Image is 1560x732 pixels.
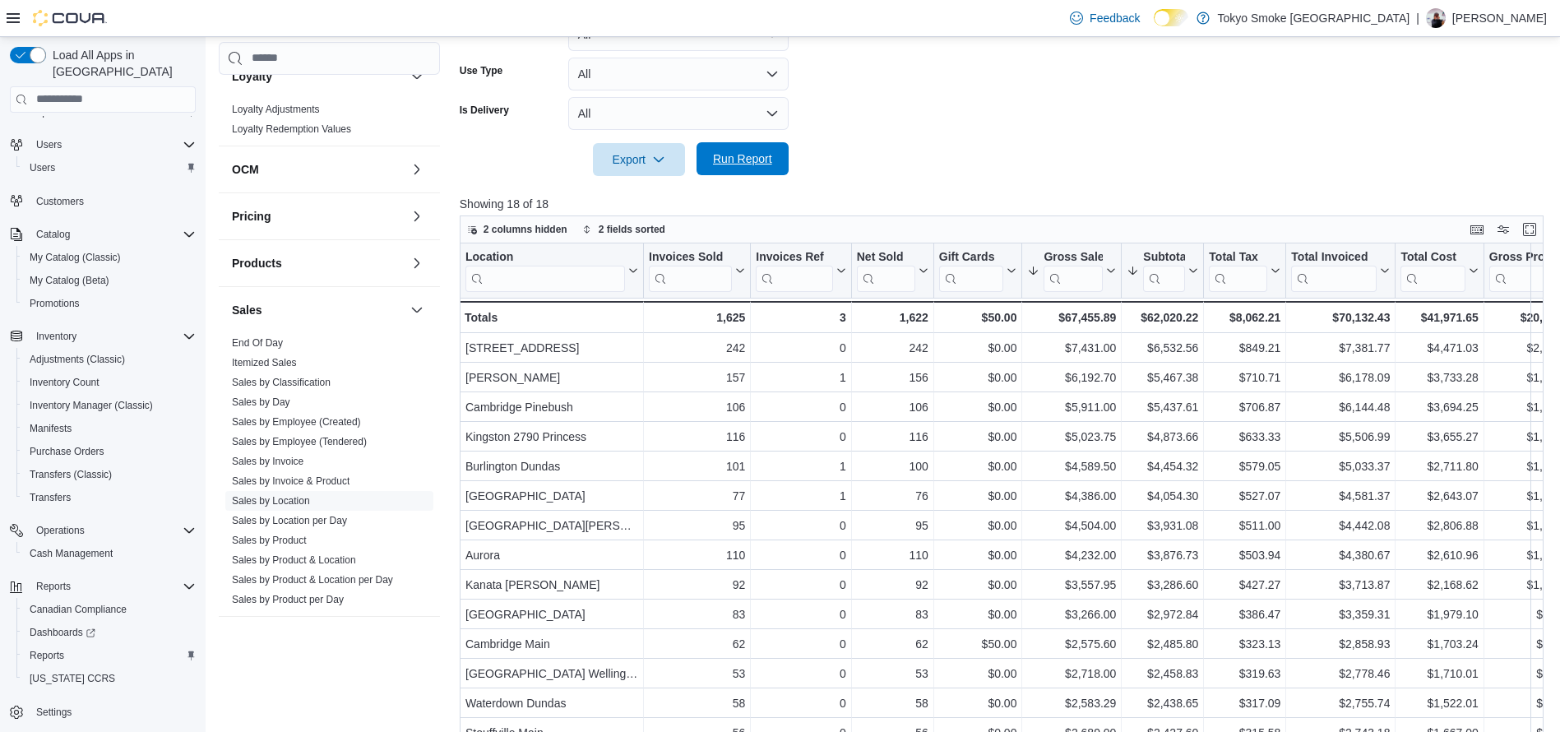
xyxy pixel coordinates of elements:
[857,308,928,327] div: 1,622
[1426,8,1446,28] div: Glenn Cook
[407,66,427,86] button: Loyalty
[30,422,72,435] span: Manifests
[232,301,262,317] h3: Sales
[713,151,772,167] span: Run Report
[3,325,202,348] button: Inventory
[1127,456,1198,476] div: $4,454.32
[599,223,665,236] span: 2 fields sorted
[232,493,310,507] span: Sales by Location
[23,544,196,563] span: Cash Management
[1209,249,1267,291] div: Total Tax
[939,249,1017,291] button: Gift Cards
[1143,249,1185,265] div: Subtotal
[16,667,202,690] button: [US_STATE] CCRS
[1400,456,1478,476] div: $2,711.80
[1520,220,1539,239] button: Enter fullscreen
[1209,427,1280,447] div: $633.33
[232,301,404,317] button: Sales
[232,254,404,271] button: Products
[649,368,745,387] div: 157
[1209,249,1280,291] button: Total Tax
[30,135,68,155] button: Users
[1027,486,1116,506] div: $4,386.00
[939,486,1017,506] div: $0.00
[23,248,196,267] span: My Catalog (Classic)
[16,598,202,621] button: Canadian Compliance
[939,545,1017,565] div: $0.00
[1400,397,1478,417] div: $3,694.25
[23,294,196,313] span: Promotions
[232,415,361,427] a: Sales by Employee (Created)
[16,644,202,667] button: Reports
[232,207,404,224] button: Pricing
[649,249,745,291] button: Invoices Sold
[16,246,202,269] button: My Catalog (Classic)
[939,397,1017,417] div: $0.00
[939,308,1017,327] div: $50.00
[30,702,78,722] a: Settings
[23,248,127,267] a: My Catalog (Classic)
[23,396,160,415] a: Inventory Manager (Classic)
[30,251,121,264] span: My Catalog (Classic)
[649,456,745,476] div: 101
[16,621,202,644] a: Dashboards
[30,225,196,244] span: Catalog
[1291,308,1390,327] div: $70,132.43
[30,491,71,504] span: Transfers
[1027,427,1116,447] div: $5,023.75
[232,475,349,486] a: Sales by Invoice & Product
[407,299,427,319] button: Sales
[1291,486,1390,506] div: $4,581.37
[30,192,90,211] a: Customers
[1209,545,1280,565] div: $503.94
[232,494,310,506] a: Sales by Location
[465,249,625,291] div: Location
[16,348,202,371] button: Adjustments (Classic)
[23,600,133,619] a: Canadian Compliance
[1209,397,1280,417] div: $706.87
[1400,368,1478,387] div: $3,733.28
[1291,516,1390,535] div: $4,442.08
[30,577,196,596] span: Reports
[465,397,638,417] div: Cambridge Pinebush
[465,545,638,565] div: Aurora
[1291,249,1377,265] div: Total Invoiced
[649,486,745,506] div: 77
[16,542,202,565] button: Cash Management
[857,486,928,506] div: 76
[232,160,259,177] h3: OCM
[1467,220,1487,239] button: Keyboard shortcuts
[1209,368,1280,387] div: $710.71
[1291,368,1390,387] div: $6,178.09
[465,516,638,535] div: [GEOGRAPHIC_DATA][PERSON_NAME]
[16,394,202,417] button: Inventory Manager (Classic)
[593,143,685,176] button: Export
[16,463,202,486] button: Transfers (Classic)
[232,395,290,408] span: Sales by Day
[16,292,202,315] button: Promotions
[232,336,283,348] a: End Of Day
[756,427,845,447] div: 0
[30,521,196,540] span: Operations
[939,249,1004,291] div: Gift Card Sales
[3,700,202,724] button: Settings
[30,191,196,211] span: Customers
[1154,26,1155,27] span: Dark Mode
[1143,249,1185,291] div: Subtotal
[30,649,64,662] span: Reports
[1452,8,1547,28] p: [PERSON_NAME]
[23,419,78,438] a: Manifests
[939,338,1017,358] div: $0.00
[1027,249,1116,291] button: Gross Sales
[857,338,928,358] div: 242
[939,516,1017,535] div: $0.00
[857,249,928,291] button: Net Sold
[465,575,638,595] div: Kanata [PERSON_NAME]
[232,554,356,565] a: Sales by Product & Location
[484,223,567,236] span: 2 columns hidden
[30,161,55,174] span: Users
[232,454,303,467] span: Sales by Invoice
[219,99,440,145] div: Loyalty
[1400,249,1465,265] div: Total Cost
[23,623,196,642] span: Dashboards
